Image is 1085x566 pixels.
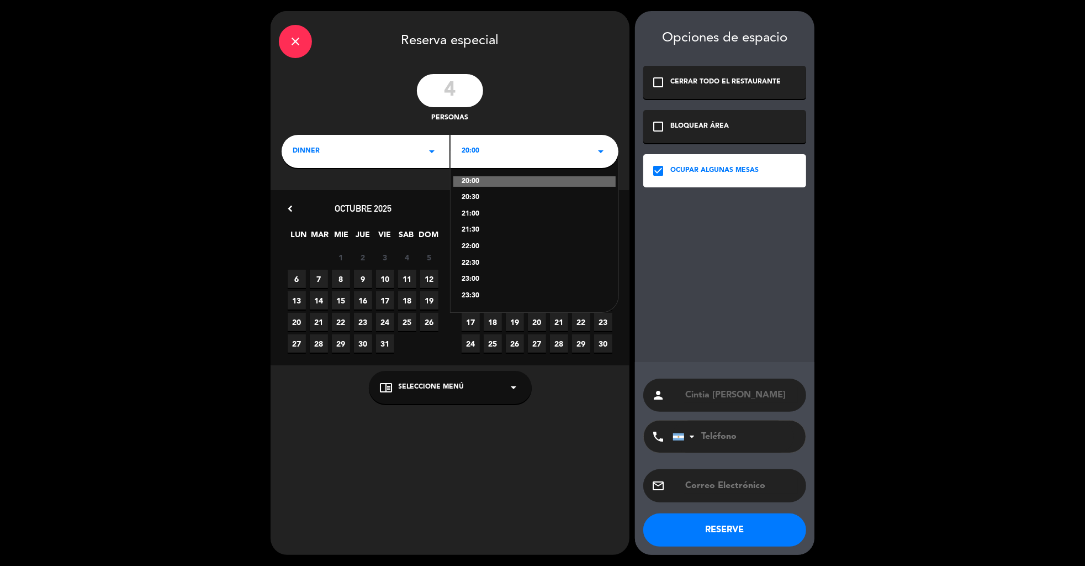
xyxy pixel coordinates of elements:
[652,120,665,133] i: check_box_outline_blank
[453,176,616,187] div: 20:00
[507,381,521,394] i: arrow_drop_down
[462,313,480,331] span: 17
[293,146,320,157] span: DINNER
[572,334,590,353] span: 29
[375,228,394,247] span: VIE
[398,291,416,310] span: 18
[652,389,665,402] i: person
[684,387,798,403] input: Nombre
[398,248,416,266] span: 4
[462,192,607,203] div: 20:30
[506,313,524,331] span: 19
[417,74,483,107] input: 0
[332,291,350,310] span: 15
[376,334,394,353] span: 31
[397,228,415,247] span: SAB
[462,334,480,353] span: 24
[288,270,306,288] span: 6
[652,164,665,177] i: check_box
[420,248,438,266] span: 5
[354,313,372,331] span: 23
[673,421,698,452] div: Argentina: +54
[670,165,759,176] div: OCUPAR ALGUNAS MESAS
[652,430,665,443] i: phone
[684,478,798,494] input: Correo Electrónico
[376,313,394,331] span: 24
[484,334,502,353] span: 25
[284,203,296,214] i: chevron_left
[332,228,351,247] span: MIE
[376,291,394,310] span: 17
[652,479,665,492] i: email
[594,334,612,353] span: 30
[462,258,607,269] div: 22:30
[398,313,416,331] span: 25
[462,209,607,220] div: 21:00
[594,313,612,331] span: 23
[354,228,372,247] span: JUE
[528,313,546,331] span: 20
[484,313,502,331] span: 18
[670,121,729,132] div: BLOQUEAR ÁREA
[380,381,393,394] i: chrome_reader_mode
[462,274,607,285] div: 23:00
[354,270,372,288] span: 9
[271,11,629,69] div: Reserva especial
[354,291,372,310] span: 16
[594,145,607,158] i: arrow_drop_down
[354,334,372,353] span: 30
[652,76,665,89] i: check_box_outline_blank
[419,228,437,247] span: DOM
[289,228,308,247] span: LUN
[310,291,328,310] span: 14
[310,334,328,353] span: 28
[288,334,306,353] span: 27
[462,291,607,302] div: 23:30
[311,228,329,247] span: MAR
[425,145,438,158] i: arrow_drop_down
[289,35,302,48] i: close
[332,334,350,353] span: 29
[288,313,306,331] span: 20
[670,77,781,88] div: CERRAR TODO EL RESTAURANTE
[643,513,806,547] button: RESERVE
[643,30,806,46] div: Opciones de espacio
[376,270,394,288] span: 10
[332,248,350,266] span: 1
[354,248,372,266] span: 2
[310,270,328,288] span: 7
[528,334,546,353] span: 27
[673,421,794,453] input: Teléfono
[572,313,590,331] span: 22
[432,113,469,124] span: personas
[335,203,391,214] span: octubre 2025
[462,146,479,157] span: 20:00
[462,225,607,236] div: 21:30
[420,313,438,331] span: 26
[310,313,328,331] span: 21
[550,313,568,331] span: 21
[332,313,350,331] span: 22
[288,291,306,310] span: 13
[420,270,438,288] span: 12
[376,248,394,266] span: 3
[420,291,438,310] span: 19
[398,270,416,288] span: 11
[399,382,464,393] span: Seleccione Menú
[462,242,607,253] div: 22:00
[506,334,524,353] span: 26
[550,334,568,353] span: 28
[332,270,350,288] span: 8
